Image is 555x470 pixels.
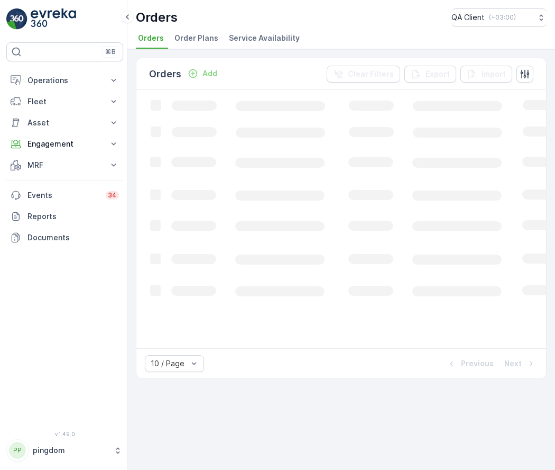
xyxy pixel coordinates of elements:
[451,12,485,23] p: QA Client
[174,33,218,43] span: Order Plans
[404,66,456,83] button: Export
[460,66,512,83] button: Import
[445,357,495,370] button: Previous
[451,8,547,26] button: QA Client(+03:00)
[6,8,27,30] img: logo
[6,155,123,176] button: MRF
[6,91,123,112] button: Fleet
[6,70,123,91] button: Operations
[229,33,300,43] span: Service Availability
[348,69,394,79] p: Clear Filters
[27,118,102,128] p: Asset
[149,67,181,82] p: Orders
[327,66,400,83] button: Clear Filters
[105,48,116,56] p: ⌘B
[183,67,221,80] button: Add
[6,185,123,206] a: Events34
[504,358,522,369] p: Next
[6,227,123,248] a: Documents
[6,133,123,155] button: Engagement
[6,431,123,437] span: v 1.49.0
[9,442,26,459] div: PP
[27,96,102,107] p: Fleet
[27,211,119,222] p: Reports
[138,33,164,43] span: Orders
[489,13,516,22] p: ( +03:00 )
[461,358,494,369] p: Previous
[27,75,102,86] p: Operations
[482,69,506,79] p: Import
[6,112,123,133] button: Asset
[27,232,119,243] p: Documents
[503,357,538,370] button: Next
[27,190,99,201] p: Events
[27,139,102,149] p: Engagement
[6,439,123,462] button: PPpingdom
[202,68,217,79] p: Add
[6,206,123,227] a: Reports
[31,8,76,30] img: logo_light-DOdMpM7g.png
[27,160,102,170] p: MRF
[425,69,450,79] p: Export
[136,9,178,26] p: Orders
[108,191,117,200] p: 34
[33,445,108,456] p: pingdom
